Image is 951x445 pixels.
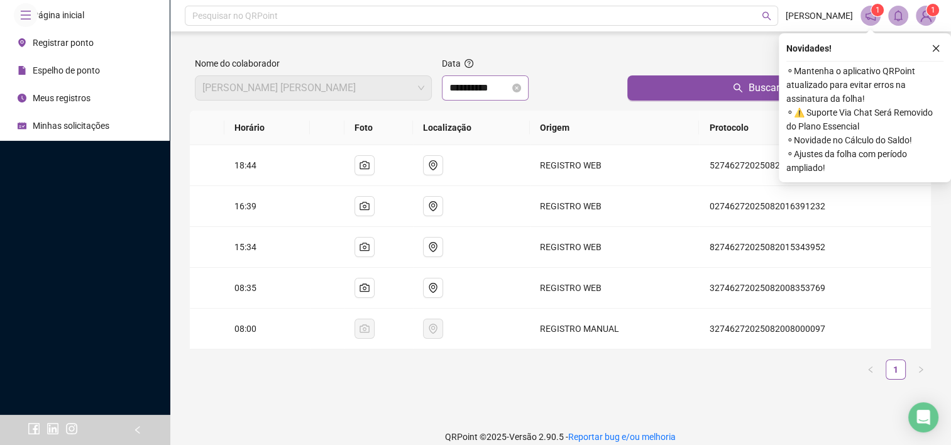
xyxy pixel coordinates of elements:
[428,160,438,170] span: environment
[530,186,700,227] td: REGISTRO WEB
[33,10,84,20] span: Página inicial
[926,4,939,16] sup: Atualize o seu contato no menu Meus Dados
[512,84,521,92] span: close-circle
[195,57,288,70] label: Nome do colaborador
[911,360,931,380] button: right
[786,133,943,147] span: ⚬ Novidade no Cálculo do Saldo!
[33,38,94,48] span: Registrar ponto
[234,160,256,170] span: 18:44
[699,227,931,268] td: 82746272025082015343952
[28,422,40,435] span: facebook
[360,242,370,252] span: camera
[428,201,438,211] span: environment
[234,201,256,211] span: 16:39
[18,38,26,47] span: environment
[860,360,881,380] li: Página anterior
[871,4,884,16] sup: 1
[360,283,370,293] span: camera
[202,76,424,100] span: ANA PAULA SOUSA MATA NASCIMENTO
[786,147,943,175] span: ⚬ Ajustes da folha com período ampliado!
[917,366,925,373] span: right
[344,111,413,145] th: Foto
[360,160,370,170] span: camera
[867,366,874,373] span: left
[428,242,438,252] span: environment
[33,121,109,131] span: Minhas solicitações
[932,44,940,53] span: close
[699,186,931,227] td: 02746272025082016391232
[860,360,881,380] button: left
[530,227,700,268] td: REGISTRO WEB
[908,402,938,432] div: Open Intercom Messenger
[911,360,931,380] li: Próxima página
[886,360,905,379] a: 1
[568,432,676,442] span: Reportar bug e/ou melhoria
[748,80,820,96] span: Buscar registros
[786,64,943,106] span: ⚬ Mantenha o aplicativo QRPoint atualizado para evitar erros na assinatura da folha!
[530,268,700,309] td: REGISTRO WEB
[786,41,832,55] span: Novidades !
[65,422,78,435] span: instagram
[234,283,256,293] span: 08:35
[762,11,771,21] span: search
[931,6,935,14] span: 1
[699,309,931,349] td: 32746272025082008000097
[413,111,530,145] th: Localização
[627,75,926,101] button: Buscar registros
[33,93,91,103] span: Meus registros
[234,324,256,334] span: 08:00
[699,268,931,309] td: 32746272025082008353769
[133,426,142,434] span: left
[530,309,700,349] td: REGISTRO MANUAL
[442,58,461,69] span: Data
[18,94,26,102] span: clock-circle
[699,111,931,145] th: Protocolo
[893,10,904,21] span: bell
[699,145,931,186] td: 52746272025082018443182
[530,111,700,145] th: Origem
[509,432,537,442] span: Versão
[33,65,100,75] span: Espelho de ponto
[786,106,943,133] span: ⚬ ⚠️ Suporte Via Chat Será Removido do Plano Essencial
[47,422,59,435] span: linkedin
[916,6,935,25] img: 89612
[786,9,853,23] span: [PERSON_NAME]
[733,83,743,93] span: search
[865,10,876,21] span: notification
[886,360,906,380] li: 1
[360,201,370,211] span: camera
[876,6,880,14] span: 1
[224,111,310,145] th: Horário
[18,121,26,130] span: schedule
[18,66,26,75] span: file
[428,283,438,293] span: environment
[20,9,31,21] span: menu
[530,145,700,186] td: REGISTRO WEB
[465,59,473,68] span: question-circle
[234,242,256,252] span: 15:34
